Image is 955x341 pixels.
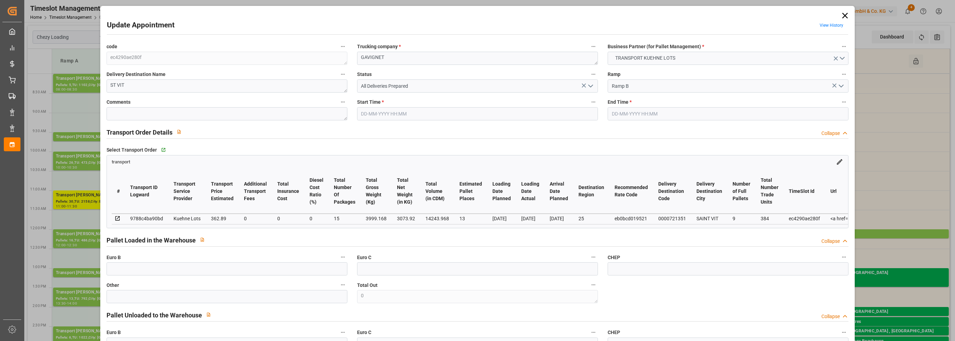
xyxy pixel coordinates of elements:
a: transport [112,159,130,164]
input: Type to search/select [357,79,598,93]
div: 362.89 [211,214,234,223]
button: Delivery Destination Name [338,70,347,79]
span: Status [357,71,372,78]
button: CHEP [839,328,848,337]
button: Euro B [338,253,347,262]
button: View description [172,125,186,138]
span: Euro B [107,329,121,336]
span: Total Out [357,282,378,289]
button: End Time * [839,97,848,106]
span: Euro C [357,254,371,261]
input: DD-MM-YYYY HH:MM [357,107,598,120]
textarea: ec4290ae280f [107,52,347,65]
th: Total Gross Weight (Kg) [361,169,392,214]
button: Ramp [839,70,848,79]
div: 15 [334,214,355,223]
button: Trucking company * [589,42,598,51]
th: # [112,169,125,214]
div: 9 [733,214,750,223]
span: CHEP [608,329,620,336]
button: Euro C [589,253,598,262]
div: 0 [310,214,323,223]
div: 0 [244,214,267,223]
span: Ramp [608,71,620,78]
th: Recommended Rate Code [609,169,653,214]
button: Start Time * [589,97,598,106]
th: Diesel Cost Ratio (%) [304,169,329,214]
span: Trucking company [357,43,401,50]
th: Destination Region [573,169,609,214]
div: Collapse [821,313,840,320]
span: TRANSPORT KUEHNE LOTS [612,54,679,62]
textarea: ST VIT [107,79,347,93]
span: End Time [608,99,632,106]
div: 13 [459,214,482,223]
span: transport [112,159,130,164]
input: DD-MM-YYYY HH:MM [608,107,848,120]
button: View description [196,233,209,246]
div: [DATE] [550,214,568,223]
button: open menu [836,81,846,92]
th: Total Number Trade Units [755,169,784,214]
a: View History [820,23,843,28]
span: CHEP [608,254,620,261]
h2: Pallet Unloaded to the Warehouse [107,310,202,320]
div: 25 [578,214,604,223]
div: Collapse [821,130,840,137]
th: Total Insurance Cost [272,169,304,214]
th: Delivery Destination Code [653,169,691,214]
th: Number of Full Pallets [727,169,755,214]
th: Loading Date Actual [516,169,544,214]
div: 3073.92 [397,214,415,223]
button: CHEP [839,253,848,262]
div: 14243.968 [425,214,449,223]
span: Delivery Destination Name [107,71,166,78]
th: Estimated Pallet Places [454,169,487,214]
th: Total Number Of Packages [329,169,361,214]
div: [DATE] [521,214,539,223]
span: Euro C [357,329,371,336]
th: Transport Service Provider [168,169,206,214]
button: Euro B [338,328,347,337]
span: Comments [107,99,130,106]
h2: Pallet Loaded in the Warehouse [107,236,196,245]
th: Arrival Date Planned [544,169,573,214]
div: SAINT VIT [696,214,722,223]
th: Transport Price Estimated [206,169,239,214]
div: ec4290ae280f [789,214,820,223]
th: Delivery Destination City [691,169,727,214]
div: 0 [277,214,299,223]
div: 384 [761,214,778,223]
textarea: GAVIGNET [357,52,598,65]
button: View description [202,308,215,321]
button: Business Partner (for Pallet Management) * [839,42,848,51]
div: eb0bcd019521 [615,214,648,223]
span: Euro B [107,254,121,261]
h2: Transport Order Details [107,128,172,137]
span: Select Transport Order [107,146,157,154]
th: TimeSlot Id [784,169,825,214]
div: 0000721351 [658,214,686,223]
span: Business Partner (for Pallet Management) [608,43,704,50]
textarea: 0 [357,290,598,303]
button: open menu [608,52,848,65]
h2: Update Appointment [107,20,175,31]
button: Status [589,70,598,79]
th: Transport ID Logward [125,169,168,214]
th: Loading Date Planned [487,169,516,214]
th: Total Volume (in CDM) [420,169,454,214]
input: Type to search/select [608,79,848,93]
div: Collapse [821,238,840,245]
span: Other [107,282,119,289]
div: 9788c4ba90bd [130,214,163,223]
button: code [338,42,347,51]
span: Start Time [357,99,384,106]
th: Total Net Weight (in KG) [392,169,420,214]
div: [DATE] [492,214,511,223]
div: 3999.168 [366,214,387,223]
button: Other [338,280,347,289]
th: Additional Transport Fees [239,169,272,214]
button: Euro C [589,328,598,337]
button: Total Out [589,280,598,289]
button: Comments [338,97,347,106]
